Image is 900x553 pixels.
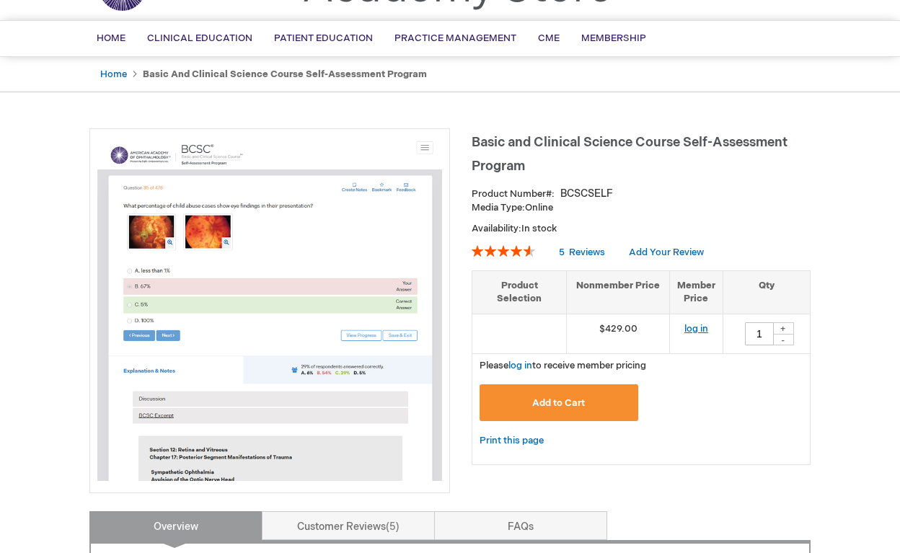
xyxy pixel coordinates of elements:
[147,32,252,44] span: Clinical Education
[629,247,704,258] a: Add Your Review
[472,202,525,213] strong: Media Type:
[480,432,544,450] a: Print this page
[100,68,127,80] a: Home
[723,270,810,314] th: Qty
[472,222,811,236] p: Availability:
[262,511,435,540] a: Customer Reviews5
[480,360,646,371] span: Please to receive member pricing
[581,32,646,44] span: Membership
[386,521,400,533] span: 5
[669,270,723,314] th: Member Price
[472,245,535,257] div: 92%
[143,68,427,80] strong: Basic and Clinical Science Course Self-Assessment Program
[89,511,262,540] a: Overview
[567,270,670,314] th: Nonmember Price
[569,247,605,258] span: Reviews
[567,314,670,353] td: $429.00
[745,322,774,345] input: Qty
[480,384,638,421] button: Add to Cart
[508,360,532,371] a: log in
[684,323,708,335] a: log in
[559,247,565,258] span: 5
[472,135,787,174] span: Basic and Clinical Science Course Self-Assessment Program
[521,223,557,234] span: In stock
[472,188,555,200] strong: Product Number
[274,32,373,44] span: Patient Education
[97,136,442,481] img: Basic and Clinical Science Course Self-Assessment Program
[97,32,125,44] span: Home
[559,247,607,258] a: 5 Reviews
[434,511,607,540] a: FAQs
[772,322,794,335] div: +
[472,201,811,215] p: Online
[772,334,794,345] div: -
[560,187,613,201] div: BCSCSELF
[538,32,560,44] span: CME
[532,397,585,409] span: Add to Cart
[394,32,516,44] span: Practice Management
[472,270,567,314] th: Product Selection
